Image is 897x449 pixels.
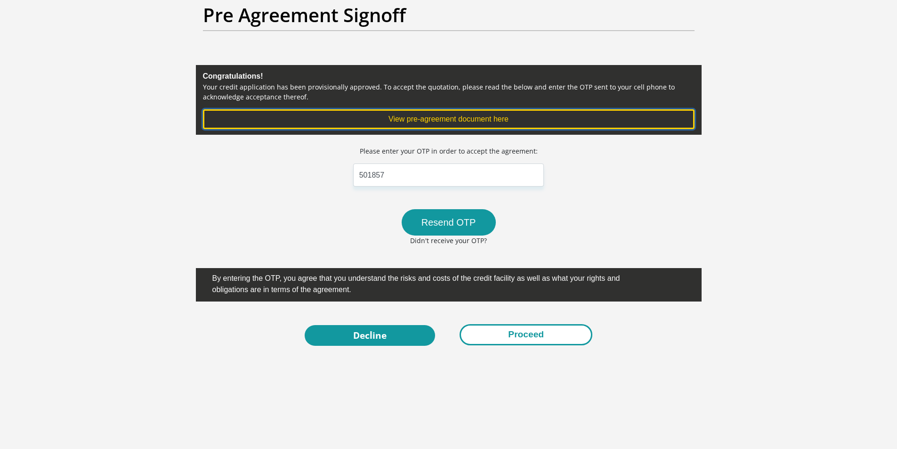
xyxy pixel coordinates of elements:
h2: Pre Agreement Signoff [203,4,695,26]
p: Didn't receive your OTP? [329,236,568,245]
b: Congratulations! [203,72,263,80]
p: Please enter your OTP in order to accept the agreement: [360,146,538,156]
button: Proceed [460,324,592,345]
p: Your credit application has been provisionally approved. To accept the quotation, please read the... [203,82,695,102]
button: Resend OTP [402,209,496,236]
label: By entering the OTP, you agree that you understand the risks and costs of the credit facility as ... [203,268,646,298]
input: Insert here [353,163,544,187]
a: Decline [305,325,435,346]
button: View pre-agreement document here [203,109,695,129]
